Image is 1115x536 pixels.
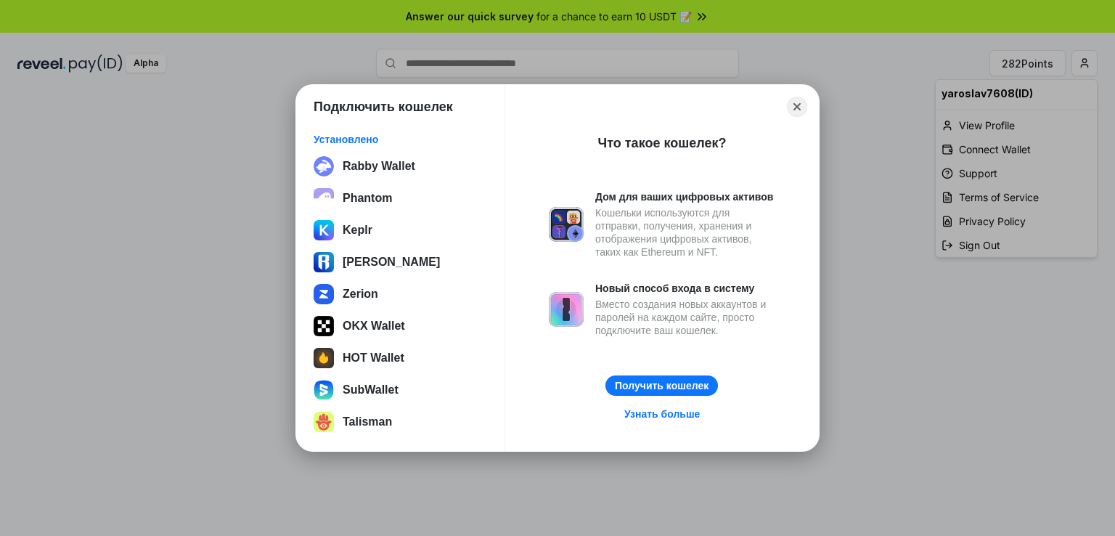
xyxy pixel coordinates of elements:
div: Вместо создания новых аккаунтов и паролей на каждом сайте, просто подключите ваш кошелек. [595,298,775,337]
img: svg+xml;base64,PHN2ZyB3aWR0aD0iMTYwIiBoZWlnaHQ9IjE2MCIgZmlsbD0ibm9uZSIgeG1sbnM9Imh0dHA6Ly93d3cudz... [314,380,334,400]
div: Что такое кошелек? [598,134,727,152]
img: svg+xml,%3Csvg%20xmlns%3D%22http%3A%2F%2Fwww.w3.org%2F2000%2Fsvg%22%20fill%3D%22none%22%20viewBox... [549,207,584,242]
img: svg+xml,%3Csvg%20xmlns%3D%22http%3A%2F%2Fwww.w3.org%2F2000%2Fsvg%22%20width%3D%22512%22%20height%... [314,284,334,304]
div: Дом для ваших цифровых активов [595,190,775,203]
div: Phantom [343,192,392,205]
div: Talisman [343,415,392,429]
div: Rabby Wallet [343,160,415,173]
img: svg+xml,%3Csvg%20xmlns%3D%22http%3A%2F%2Fwww.w3.org%2F2000%2Fsvg%22%20fill%3D%22none%22%20viewBox... [549,292,584,327]
div: Установлено [314,133,487,146]
button: Close [787,97,807,117]
div: HOT Wallet [343,352,404,365]
img: svg+xml;base64,PHN2ZyB3aWR0aD0iMzIiIGhlaWdodD0iMzIiIHZpZXdCb3g9IjAgMCAzMiAzMiIgZmlsbD0ibm9uZSIgeG... [314,156,334,176]
button: Получить кошелек [605,375,718,396]
img: 5VZ71FV6L7PA3gg3tXrdQ+DgLhC+75Wq3no69P3MC0NFQpx2lL04Ql9gHK1bRDjsSBIvScBnDTk1WrlGIZBorIDEYJj+rhdgn... [314,316,334,336]
div: SubWallet [343,383,399,397]
div: Новый способ входа в систему [595,282,775,295]
button: Zerion [309,280,491,309]
img: svg%3E%0A [314,252,334,272]
button: SubWallet [309,375,491,405]
button: HOT Wallet [309,344,491,373]
button: [PERSON_NAME] [309,248,491,277]
a: Узнать больше [616,405,708,423]
div: Keplr [343,224,372,237]
div: [PERSON_NAME] [343,256,440,269]
button: Phantom [309,184,491,213]
div: Zerion [343,288,378,301]
button: Rabby Wallet [309,152,491,181]
img: epq2vO3P5aLWl15yRS7Q49p1fHTx2Sgh99jU3kfXv7cnPATIVQHAx5oQs66JWv3SWEjHOsb3kKgmE5WNBxBId7C8gm8wEgOvz... [314,188,334,208]
div: Получить кошелек [615,379,708,392]
div: Кошельки используются для отправки, получения, хранения и отображения цифровых активов, таких как... [595,206,775,259]
img: svg+xml;base64,PHN2ZyB3aWR0aD0iMTI4IiBoZWlnaHQ9IjEyOCIgdmlld0JveD0iMCAwIDEyOCAxMjgiIHhtbG5zPSJodH... [314,412,334,432]
h1: Подключить кошелек [314,98,453,115]
div: OKX Wallet [343,320,405,333]
div: Узнать больше [624,407,700,421]
button: Keplr [309,216,491,245]
img: 8zcXD2M10WKU0JIAAAAASUVORK5CYII= [314,348,334,368]
img: ByMCUfJCc2WaAAAAAElFTkSuQmCC [314,220,334,240]
div: Рекомендуемые [314,448,487,461]
button: Talisman [309,407,491,436]
button: OKX Wallet [309,312,491,341]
